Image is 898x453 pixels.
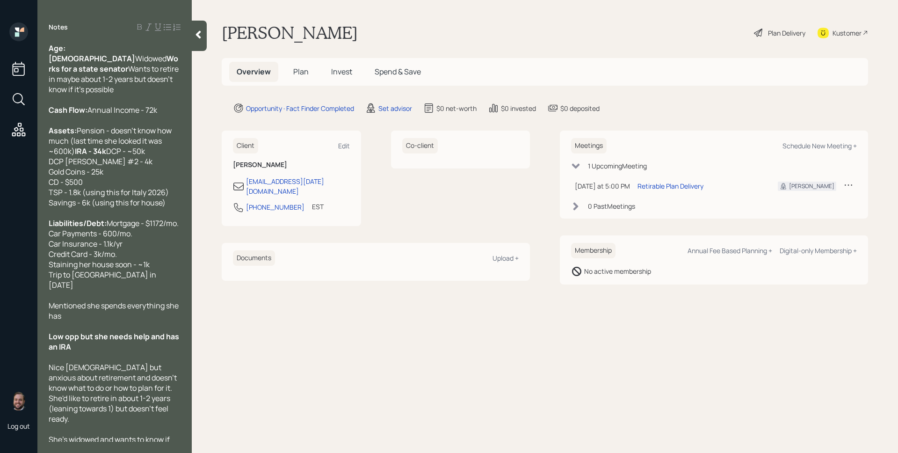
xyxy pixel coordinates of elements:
[331,66,352,77] span: Invest
[49,43,135,64] span: Age: [DEMOGRAPHIC_DATA]
[135,53,167,64] span: Widowed
[49,146,169,208] span: DCP - ~50k DCP [PERSON_NAME] #2 - 4k Gold Coins - 25k CD - $500 TSP - 1.8k (using this for Italy ...
[233,161,350,169] h6: [PERSON_NAME]
[49,22,68,32] label: Notes
[87,105,157,115] span: Annual Income - 72k
[7,422,30,431] div: Log out
[588,201,635,211] div: 0 Past Meeting s
[560,103,600,113] div: $0 deposited
[237,66,271,77] span: Overview
[378,103,412,113] div: Set advisor
[49,331,181,352] span: Low opp but she needs help and has an IRA
[49,218,179,290] span: Mortgage - $1172/mo. Car Payments - 600/mo. Car Insurance - 1.1k/yr Credit Card - 3k/mo. Staining...
[588,161,647,171] div: 1 Upcoming Meeting
[293,66,309,77] span: Plan
[312,202,324,212] div: EST
[789,182,834,190] div: [PERSON_NAME]
[575,181,630,191] div: [DATE] at 5:00 PM
[49,362,178,424] span: Nice [DEMOGRAPHIC_DATA] but anxious about retirement and doesn't know what to do or how to plan f...
[571,243,616,258] h6: Membership
[49,218,107,228] span: Liabilities/Debt:
[75,146,106,156] span: IRA - 34k
[375,66,421,77] span: Spend & Save
[49,105,87,115] span: Cash Flow:
[780,246,857,255] div: Digital-only Membership +
[501,103,536,113] div: $0 invested
[9,392,28,410] img: james-distasi-headshot.png
[246,202,304,212] div: [PHONE_NUMBER]
[246,176,350,196] div: [EMAIL_ADDRESS][DATE][DOMAIN_NAME]
[492,254,519,263] div: Upload +
[402,138,438,153] h6: Co-client
[584,266,651,276] div: No active membership
[233,250,275,266] h6: Documents
[222,22,358,43] h1: [PERSON_NAME]
[768,28,805,38] div: Plan Delivery
[49,125,77,136] span: Assets:
[49,125,173,156] span: Pension - doesn't know how much (last time she looked it was ~600k)
[49,53,178,74] span: Works for a state senator
[233,138,258,153] h6: Client
[246,103,354,113] div: Opportunity · Fact Finder Completed
[688,246,772,255] div: Annual Fee Based Planning +
[833,28,862,38] div: Kustomer
[571,138,607,153] h6: Meetings
[436,103,477,113] div: $0 net-worth
[49,64,180,95] span: Wants to retire in maybe about 1-2 years but doesn't know if it's possible
[49,300,180,321] span: Mentioned she spends everything she has
[782,141,857,150] div: Schedule New Meeting +
[637,181,703,191] div: Retirable Plan Delivery
[338,141,350,150] div: Edit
